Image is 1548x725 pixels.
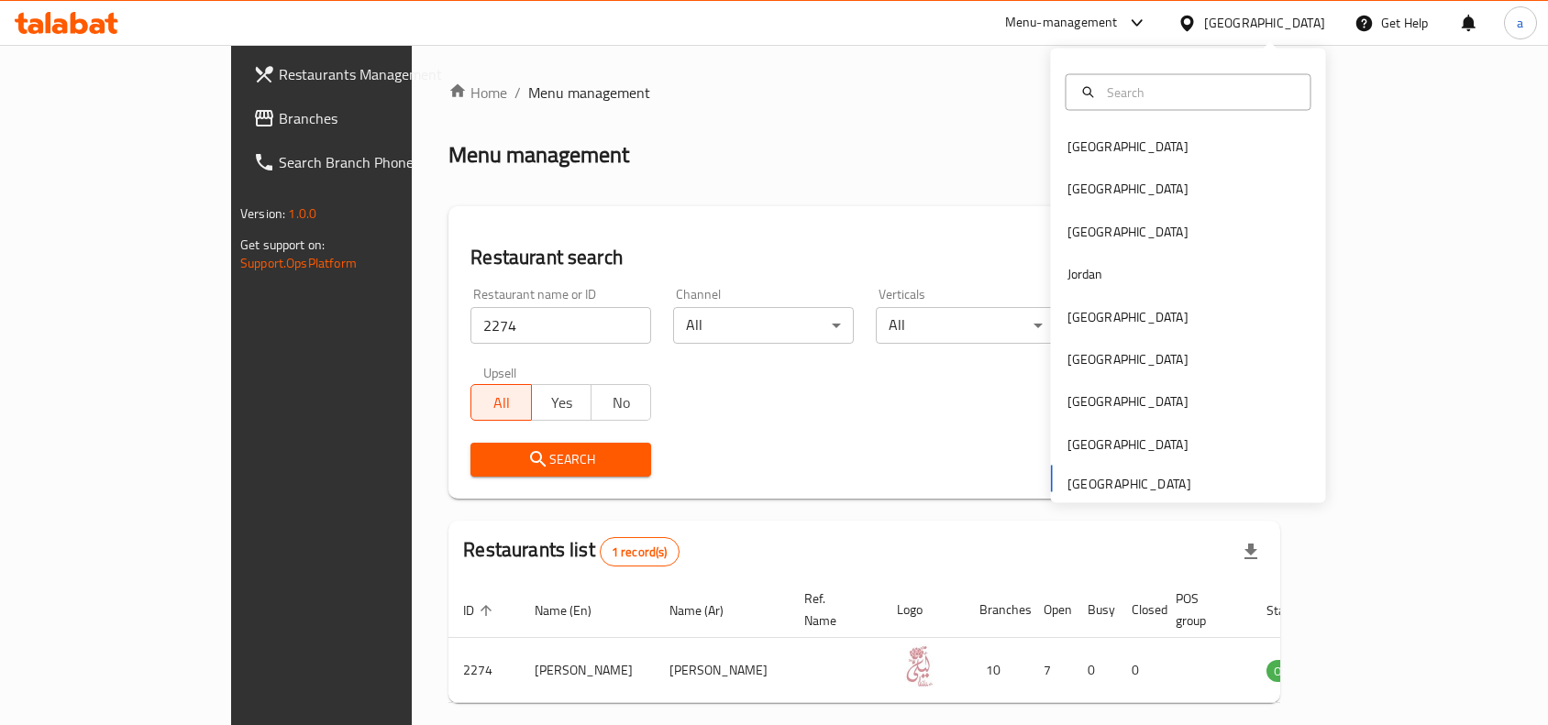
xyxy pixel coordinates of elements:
th: Busy [1073,582,1117,638]
span: 1.0.0 [288,202,316,225]
div: Jordan [1067,264,1103,284]
span: Status [1266,599,1326,621]
td: 10 [965,638,1029,703]
div: [GEOGRAPHIC_DATA] [1204,13,1325,33]
div: [GEOGRAPHIC_DATA] [1067,391,1189,412]
th: Branches [965,582,1029,638]
span: No [599,390,644,416]
span: Get support on: [240,233,325,257]
span: All [479,390,524,416]
div: OPEN [1266,660,1311,682]
td: 7 [1029,638,1073,703]
th: Closed [1117,582,1161,638]
span: Version: [240,202,285,225]
span: Search [485,448,636,471]
div: Menu-management [1005,12,1118,34]
div: All [673,307,854,344]
td: [PERSON_NAME] [655,638,790,703]
span: Name (En) [535,599,615,621]
span: a [1517,13,1523,33]
td: [PERSON_NAME] [520,638,655,703]
h2: Restaurants list [463,536,679,566]
span: Yes [539,390,584,416]
span: Name (Ar) [669,599,747,621]
h2: Menu management [448,140,629,170]
input: Search for restaurant name or ID.. [470,307,651,344]
div: [GEOGRAPHIC_DATA] [1067,179,1189,199]
div: [GEOGRAPHIC_DATA] [1067,349,1189,369]
a: Support.OpsPlatform [240,251,357,275]
span: ID [463,599,498,621]
th: Logo [882,582,965,638]
button: No [591,384,651,421]
span: OPEN [1266,661,1311,682]
div: All [876,307,1056,344]
a: Branches [238,96,490,140]
img: Leila [897,643,943,689]
table: enhanced table [448,582,1411,703]
div: [GEOGRAPHIC_DATA] [1067,137,1189,157]
span: POS group [1176,588,1230,632]
label: Upsell [483,366,517,379]
th: Open [1029,582,1073,638]
span: Ref. Name [804,588,860,632]
span: Menu management [528,82,650,104]
li: / [514,82,521,104]
div: [GEOGRAPHIC_DATA] [1067,306,1189,326]
span: Restaurants Management [279,63,475,85]
button: All [470,384,531,421]
div: Total records count [600,537,680,566]
a: Search Branch Phone [238,140,490,184]
td: 0 [1117,638,1161,703]
span: Search Branch Phone [279,151,475,173]
div: Export file [1229,530,1273,574]
span: Branches [279,107,475,129]
a: Restaurants Management [238,52,490,96]
input: Search [1100,82,1299,102]
div: [GEOGRAPHIC_DATA] [1067,434,1189,454]
nav: breadcrumb [448,82,1280,104]
h2: Restaurant search [470,244,1258,271]
span: 1 record(s) [601,544,679,561]
td: 0 [1073,638,1117,703]
button: Yes [531,384,592,421]
button: Search [470,443,651,477]
div: [GEOGRAPHIC_DATA] [1067,221,1189,241]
